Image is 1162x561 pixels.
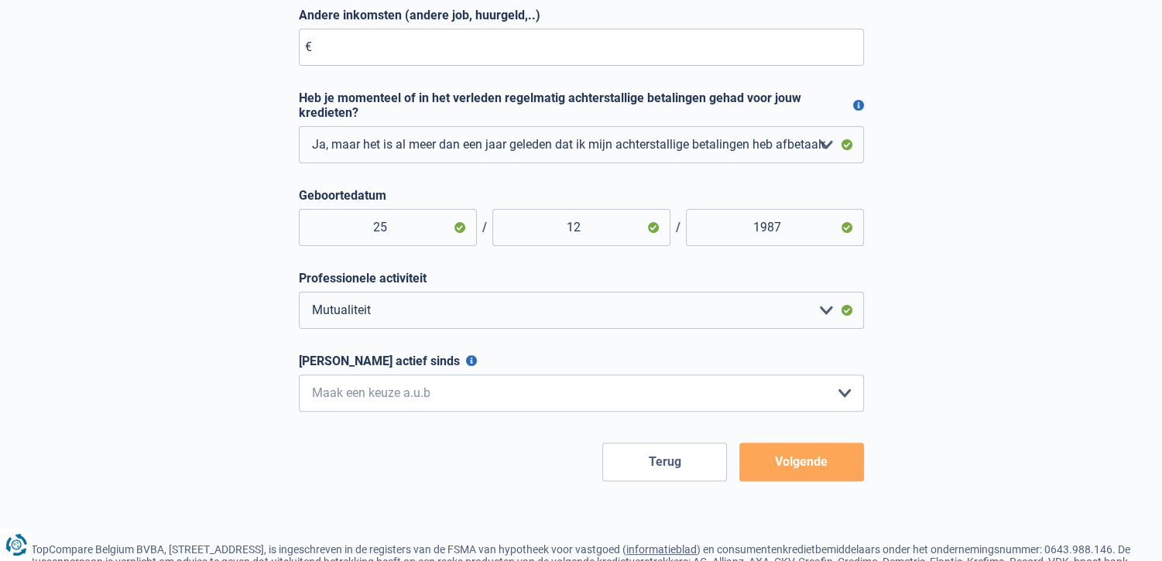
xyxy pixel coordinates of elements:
label: Geboortedatum [299,188,864,203]
span: / [670,220,686,234]
button: Volgende [739,443,864,481]
img: Advertisement [4,217,5,217]
button: Terug [602,443,727,481]
label: [PERSON_NAME] actief sinds [299,354,864,368]
button: [PERSON_NAME] actief sinds [466,355,477,366]
input: Jaar (JJJJ) [686,209,864,246]
input: Maand (MM) [492,209,670,246]
span: € [305,39,312,54]
a: informatieblad [626,543,697,556]
label: Heb je momenteel of in het verleden regelmatig achterstallige betalingen gehad voor jouw kredieten? [299,91,864,120]
input: Dag (DD) [299,209,477,246]
label: Andere inkomsten (andere job, huurgeld,..) [299,8,864,22]
span: / [477,220,492,234]
label: Professionele activiteit [299,271,864,286]
button: Heb je momenteel of in het verleden regelmatig achterstallige betalingen gehad voor jouw kredieten? [853,100,864,111]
